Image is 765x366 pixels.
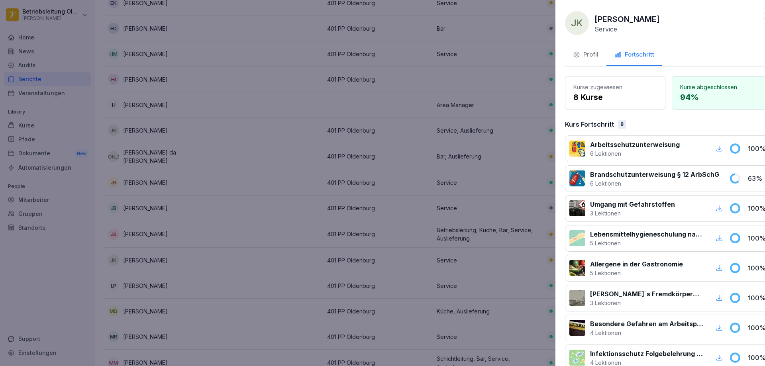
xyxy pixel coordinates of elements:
[590,229,704,239] p: Lebensmittelhygieneschulung nach EU-Verordnung (EG) Nr. 852 / 2004
[590,149,680,158] p: 6 Lektionen
[614,50,654,59] div: Fortschritt
[590,140,680,149] p: Arbeitsschutzunterweisung
[590,239,704,247] p: 5 Lektionen
[590,269,683,277] p: 5 Lektionen
[573,91,657,103] p: 8 Kurse
[565,11,589,35] div: JK
[590,349,704,358] p: Infektionsschutz Folgebelehrung (nach §43 IfSG)
[565,45,606,66] button: Profil
[590,329,704,337] p: 4 Lektionen
[590,170,719,179] p: Brandschutzunterweisung § 12 ArbSchG
[565,119,614,129] p: Kurs Fortschritt
[590,200,675,209] p: Umgang mit Gefahrstoffen
[594,13,660,25] p: [PERSON_NAME]
[618,120,626,129] div: 8
[573,83,657,91] p: Kurse zugewiesen
[680,91,764,103] p: 94 %
[573,50,598,59] div: Profil
[590,289,704,299] p: [PERSON_NAME]`s Fremdkörpermanagement
[590,299,704,307] p: 3 Lektionen
[606,45,662,66] button: Fortschritt
[594,25,617,33] p: Service
[590,179,719,188] p: 6 Lektionen
[590,259,683,269] p: Allergene in der Gastronomie
[680,83,764,91] p: Kurse abgeschlossen
[590,209,675,217] p: 3 Lektionen
[590,319,704,329] p: Besondere Gefahren am Arbeitsplatz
